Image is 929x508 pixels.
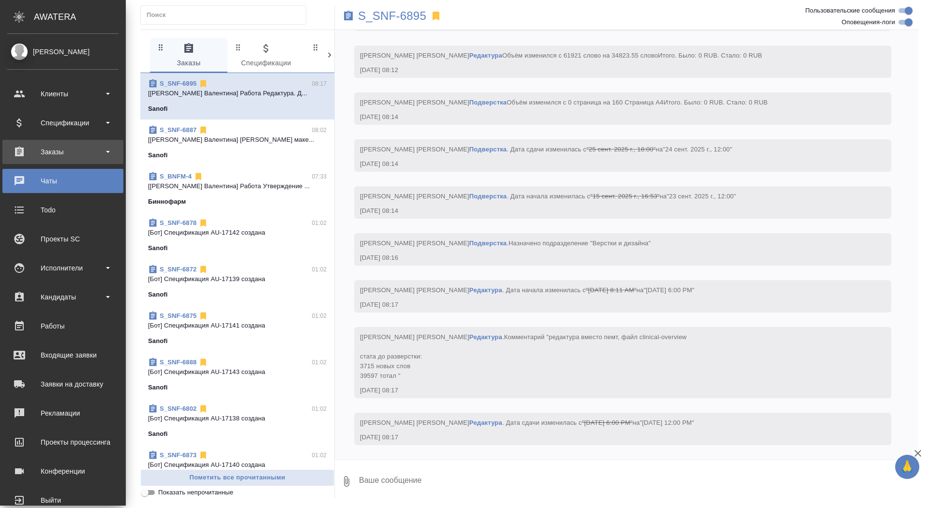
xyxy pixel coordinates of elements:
a: S_SNF-6887 [160,126,196,134]
span: Итого. Было: 0 RUB. Стало: 0 RUB [658,52,762,59]
div: S_SNF-687301:02[Бот] Спецификация AU-17140 созданаSanofi [140,445,334,491]
span: [[PERSON_NAME] [PERSON_NAME] Объём изменился с 0 страница на 160 Страница А4 [360,99,768,106]
a: S_SNF-6888 [160,359,196,366]
span: "[DATE] 8:11 AM" [586,286,637,294]
div: S_BNFM-407:33[[PERSON_NAME] Валентина] Работа Утверждение ...Биннофарм [140,166,334,212]
svg: Отписаться [198,125,208,135]
a: S_SNF-6873 [160,451,196,459]
a: Конференции [2,459,123,483]
a: S_SNF-6872 [160,266,196,273]
span: Показать непрочитанные [158,488,233,497]
span: Спецификации [233,43,299,69]
svg: Отписаться [198,218,208,228]
a: Рекламации [2,401,123,425]
div: S_SNF-687201:02[Бот] Спецификация AU-17139 созданаSanofi [140,259,334,305]
a: Редактура [469,419,502,426]
button: Пометить все прочитанными [140,469,334,486]
input: Поиск [147,8,306,22]
div: Клиенты [7,87,119,101]
svg: Зажми и перетащи, чтобы поменять порядок вкладок [156,43,165,52]
span: "25 сент. 2025 г., 18:00" [586,146,656,153]
p: Sanofi [148,150,168,160]
span: Итого. Было: 0 RUB. Стало: 0 RUB [663,99,767,106]
svg: Отписаться [198,311,208,321]
div: Конференции [7,464,119,478]
div: [PERSON_NAME] [7,46,119,57]
div: Todo [7,203,119,217]
a: S_SNF-6878 [160,219,196,226]
a: Подверстка [469,193,507,200]
div: S_SNF-688708:02[[PERSON_NAME] Валентина] [PERSON_NAME] маке...Sanofi [140,120,334,166]
a: Работы [2,314,123,338]
span: [[PERSON_NAME] [PERSON_NAME] . Дата сдачи изменилась с на [360,419,694,426]
span: Клиенты [311,43,376,69]
p: 08:02 [312,125,327,135]
a: Проекты процессинга [2,430,123,454]
span: Комментарий "редактура вместо пемт, файл clinical-overview стата до разверстки: 3715 новых слов 3... [360,333,687,379]
a: S_SNF-6802 [160,405,196,412]
svg: Зажми и перетащи, чтобы поменять порядок вкладок [234,43,243,52]
div: Спецификации [7,116,119,130]
span: [[PERSON_NAME] [PERSON_NAME] . Дата сдачи изменилась с на [360,146,732,153]
p: [Бот] Спецификация AU-17142 создана [148,228,327,238]
span: 🙏 [899,457,915,477]
div: Входящие заявки [7,348,119,362]
div: Выйти [7,493,119,508]
a: Редактура [469,333,502,341]
span: Пользовательские сообщения [805,6,895,15]
p: 01:02 [312,404,327,414]
button: 🙏 [895,455,919,479]
p: 01:02 [312,450,327,460]
p: [Бот] Спецификация AU-17141 создана [148,321,327,330]
div: Заявки на доставку [7,377,119,391]
svg: Отписаться [198,358,208,367]
a: Todo [2,198,123,222]
svg: Отписаться [198,404,208,414]
span: [[PERSON_NAME] [PERSON_NAME] . Дата начала изменилась с на [360,286,694,294]
span: "24 сент. 2025 г., 12:00" [663,146,732,153]
svg: Отписаться [194,172,203,181]
p: [Бот] Спецификация AU-17138 создана [148,414,327,423]
div: [DATE] 08:16 [360,253,857,263]
span: Оповещения-логи [841,17,895,27]
p: 07:33 [312,172,327,181]
a: Заявки на доставку [2,372,123,396]
p: 01:02 [312,358,327,367]
p: 01:02 [312,218,327,228]
span: Назначено подразделение "Верстки и дизайна" [509,239,651,247]
a: Подверстка [469,146,507,153]
p: Sanofi [148,290,168,299]
svg: Отписаться [198,79,208,89]
p: Биннофарм [148,197,186,207]
p: [[PERSON_NAME] Валентина] [PERSON_NAME] маке... [148,135,327,145]
div: S_SNF-689508:17[[PERSON_NAME] Валентина] Работа Редактура. Д...Sanofi [140,73,334,120]
p: [[PERSON_NAME] Валентина] Работа Редактура. Д... [148,89,327,98]
div: [DATE] 08:14 [360,206,857,216]
div: S_SNF-687801:02[Бот] Спецификация AU-17142 созданаSanofi [140,212,334,259]
p: Sanofi [148,429,168,439]
p: Sanofi [148,383,168,392]
div: Проекты процессинга [7,435,119,449]
div: Кандидаты [7,290,119,304]
svg: Отписаться [198,265,208,274]
a: Чаты [2,169,123,193]
span: Заказы [156,43,222,69]
p: 01:02 [312,265,327,274]
div: Исполнители [7,261,119,275]
div: S_SNF-688801:02[Бот] Спецификация AU-17143 созданаSanofi [140,352,334,398]
span: [[PERSON_NAME] [PERSON_NAME] . Дата начала изменилась с на [360,193,736,200]
span: [[PERSON_NAME] [PERSON_NAME] . [360,239,651,247]
span: [[PERSON_NAME] [PERSON_NAME] Объём изменился с 61921 слово на 34823.55 слово [360,52,762,59]
p: 01:02 [312,311,327,321]
span: [[PERSON_NAME] [PERSON_NAME] . [360,333,687,379]
p: [Бот] Спецификация AU-17140 создана [148,460,327,470]
p: [Бот] Спецификация AU-17139 создана [148,274,327,284]
a: Подверстка [469,239,507,247]
div: [DATE] 08:17 [360,386,857,395]
div: S_SNF-687501:02[Бот] Спецификация AU-17141 созданаSanofi [140,305,334,352]
span: "[DATE] 6:00 PM" [644,286,694,294]
a: S_SNF-6875 [160,312,196,319]
a: S_SNF-6895 [358,11,426,21]
div: S_SNF-680201:02[Бот] Спецификация AU-17138 созданаSanofi [140,398,334,445]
